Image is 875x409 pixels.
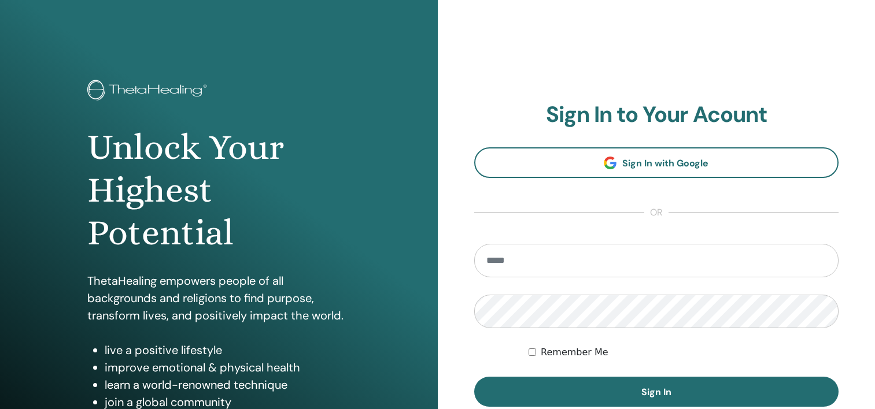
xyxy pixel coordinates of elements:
[641,386,671,398] span: Sign In
[87,126,350,255] h1: Unlock Your Highest Potential
[474,377,839,407] button: Sign In
[105,359,350,376] li: improve emotional & physical health
[87,272,350,324] p: ThetaHealing empowers people of all backgrounds and religions to find purpose, transform lives, a...
[474,147,839,178] a: Sign In with Google
[105,376,350,393] li: learn a world-renowned technique
[529,345,839,359] div: Keep me authenticated indefinitely or until I manually logout
[622,157,708,169] span: Sign In with Google
[105,341,350,359] li: live a positive lifestyle
[644,206,669,220] span: or
[541,345,608,359] label: Remember Me
[474,102,839,128] h2: Sign In to Your Acount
